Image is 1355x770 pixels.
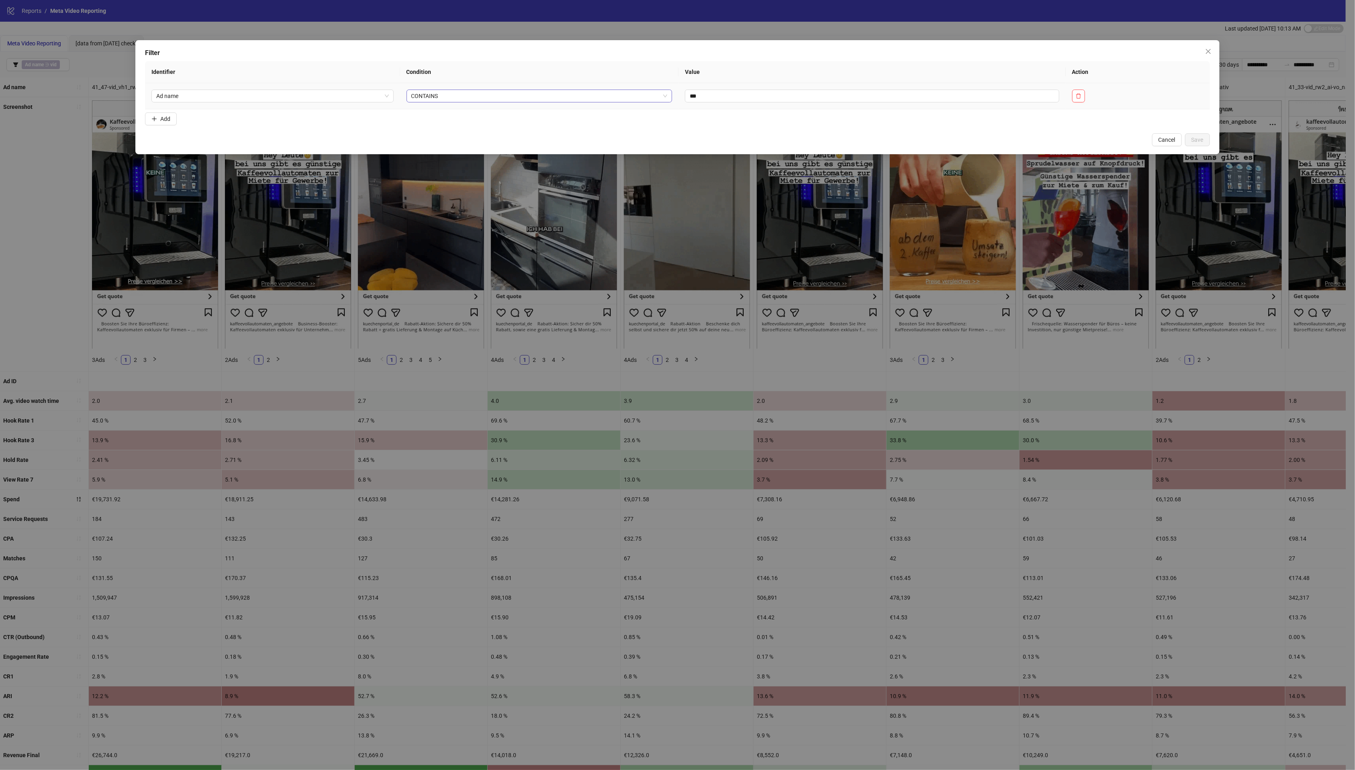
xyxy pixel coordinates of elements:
[1152,133,1182,146] button: Cancel
[1202,45,1215,58] button: Close
[679,61,1066,83] th: Value
[160,116,170,122] span: Add
[1066,61,1210,83] th: Action
[411,90,667,102] span: CONTAINS
[145,112,177,125] button: Add
[151,116,157,122] span: plus
[1076,93,1081,99] span: delete
[1159,137,1175,143] span: Cancel
[145,48,1210,58] div: Filter
[1205,48,1212,55] span: close
[156,90,388,102] span: Ad name
[400,61,679,83] th: Condition
[1185,133,1210,146] button: Save
[145,61,400,83] th: Identifier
